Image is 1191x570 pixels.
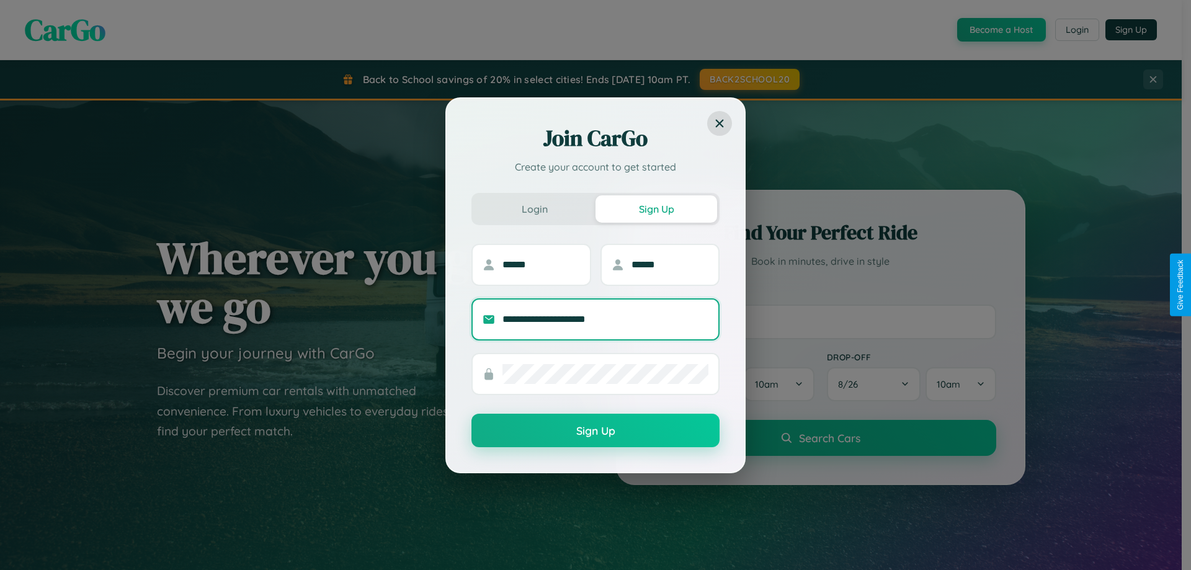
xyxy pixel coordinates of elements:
h2: Join CarGo [471,123,720,153]
div: Give Feedback [1176,260,1185,310]
button: Sign Up [471,414,720,447]
p: Create your account to get started [471,159,720,174]
button: Sign Up [595,195,717,223]
button: Login [474,195,595,223]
